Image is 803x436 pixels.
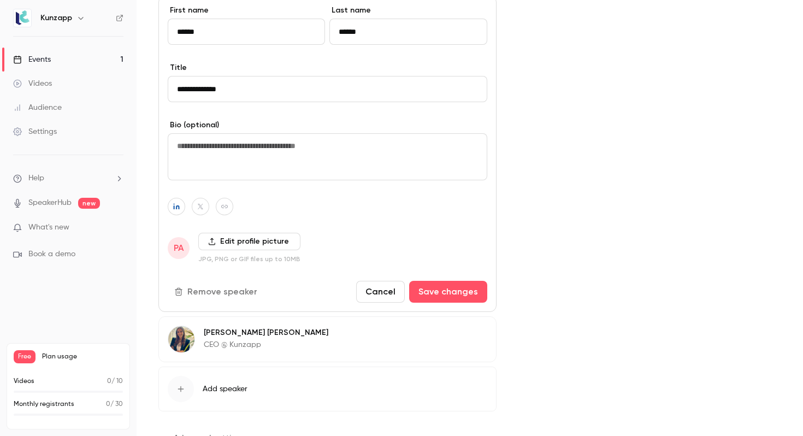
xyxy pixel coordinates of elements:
p: Monthly registrants [14,399,74,409]
div: Laura Del Castillo[PERSON_NAME] [PERSON_NAME]CEO @ Kunzapp [158,316,497,362]
div: Events [13,54,51,65]
span: PA [174,241,184,255]
p: / 30 [106,399,123,409]
span: Free [14,350,36,363]
p: [PERSON_NAME] [PERSON_NAME] [204,327,328,338]
li: help-dropdown-opener [13,173,123,184]
span: Add speaker [203,384,247,394]
span: Plan usage [42,352,123,361]
p: / 10 [107,376,123,386]
p: CEO @ Kunzapp [204,339,328,350]
h6: Kunzapp [40,13,72,23]
label: First name [168,5,325,16]
button: Cancel [356,281,405,303]
div: Settings [13,126,57,137]
p: Videos [14,376,34,386]
span: new [78,198,100,209]
button: Remove speaker [168,281,266,303]
div: Audience [13,102,62,113]
span: 0 [106,401,110,408]
p: JPG, PNG or GIF files up to 10MB [198,255,300,263]
span: 0 [107,378,111,385]
button: Add speaker [158,367,497,411]
img: Laura Del Castillo [168,326,194,352]
span: Help [28,173,44,184]
label: Last name [329,5,487,16]
div: Videos [13,78,52,89]
label: Title [168,62,487,73]
label: Edit profile picture [198,233,300,250]
span: What's new [28,222,69,233]
span: Book a demo [28,249,75,260]
label: Bio (optional) [168,120,487,131]
a: SpeakerHub [28,197,72,209]
button: Save changes [409,281,487,303]
img: Kunzapp [14,9,31,27]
